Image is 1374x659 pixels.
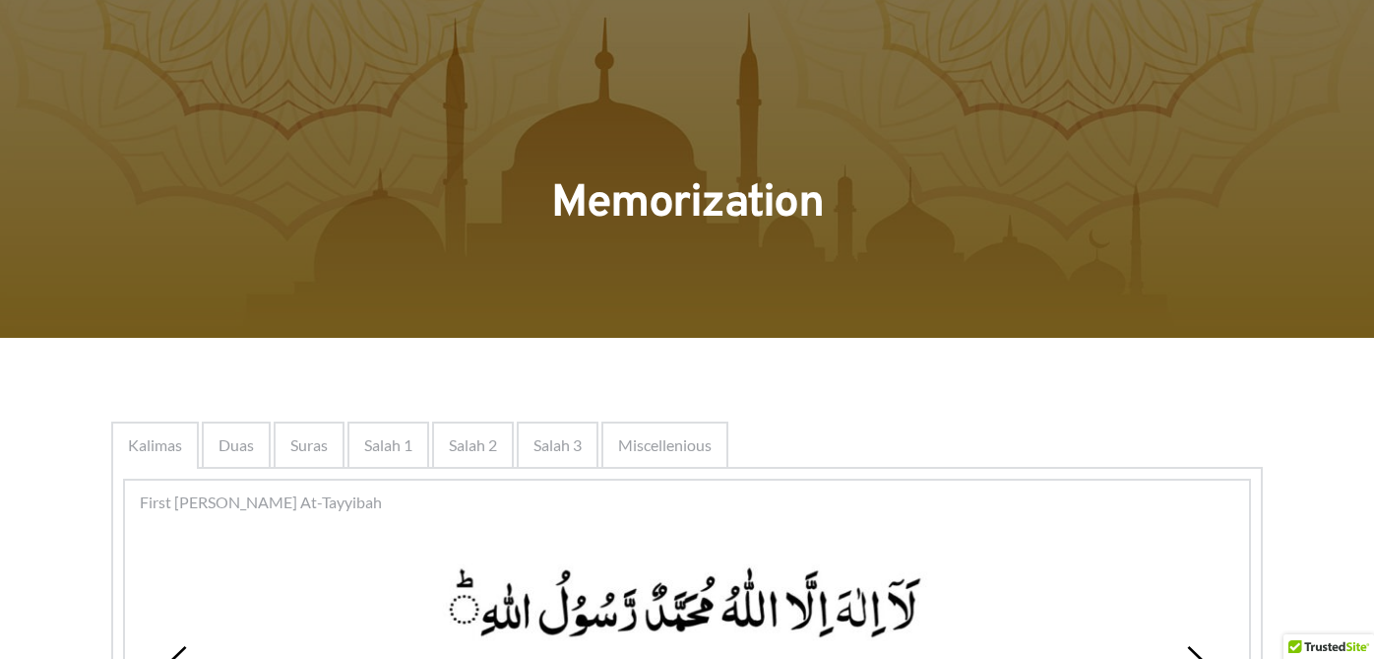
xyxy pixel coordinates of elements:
[449,433,497,457] span: Salah 2
[618,433,712,457] span: Miscellenious
[364,433,412,457] span: Salah 1
[219,433,254,457] span: Duas
[140,491,382,514] span: First [PERSON_NAME] At-Tayyibah
[551,175,823,233] span: Memorization
[533,433,582,457] span: Salah 3
[290,433,328,457] span: Suras
[128,433,182,457] span: Kalimas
